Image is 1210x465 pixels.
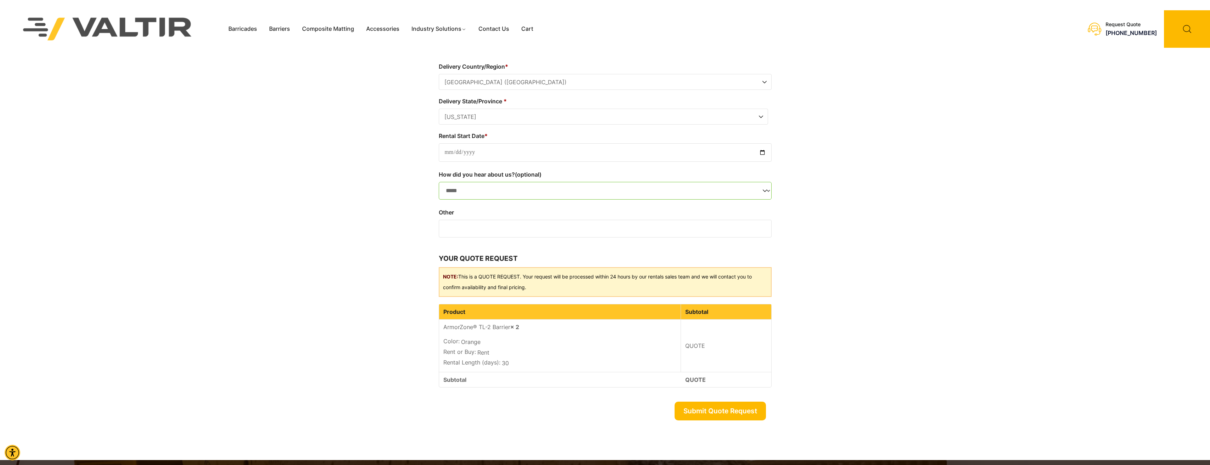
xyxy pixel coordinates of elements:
a: Composite Matting [296,24,360,34]
div: Request Quote [1106,22,1157,28]
label: Delivery Country/Region [439,61,772,72]
abbr: required [484,132,488,139]
span: (optional) [515,171,541,178]
abbr: required [505,63,508,70]
label: Rental Start Date [439,130,772,142]
label: How did you hear about us? [439,169,772,180]
a: Contact Us [472,24,515,34]
td: ArmorZone® TL-2 Barrier [439,320,681,372]
a: Cart [515,24,539,34]
b: NOTE: [443,274,458,280]
button: Submit Quote Request [675,402,766,420]
th: Subtotal [681,304,771,320]
span: Delivery State/Province [439,109,768,125]
span: United States (US) [439,74,771,90]
dt: Rental Length (days): [443,358,500,367]
div: Accessibility Menu [5,445,20,460]
th: Subtotal [439,372,681,387]
h3: Your quote request [439,253,772,264]
a: call (888) 496-3625 [1106,29,1157,36]
span: Massachusetts [439,109,768,125]
a: Barriers [263,24,296,34]
dt: Rent or Buy: [443,348,476,356]
p: Rent [443,348,676,358]
dt: Color: [443,337,460,345]
a: Industry Solutions [405,24,472,34]
td: QUOTE [681,320,771,372]
label: Other [439,207,772,218]
td: QUOTE [681,372,771,387]
div: This is a QUOTE REQUEST. Your request will be processed within 24 hours by our rentals sales team... [439,267,772,297]
a: Barricades [222,24,263,34]
input: Other [439,220,772,237]
p: 30 [443,358,676,369]
label: Delivery State/Province [439,96,768,107]
th: Product [439,304,681,320]
a: Accessories [360,24,405,34]
span: Delivery Country/Region [439,74,772,90]
p: Orange [443,337,676,348]
strong: × 2 [510,323,519,331]
abbr: required [504,98,507,105]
